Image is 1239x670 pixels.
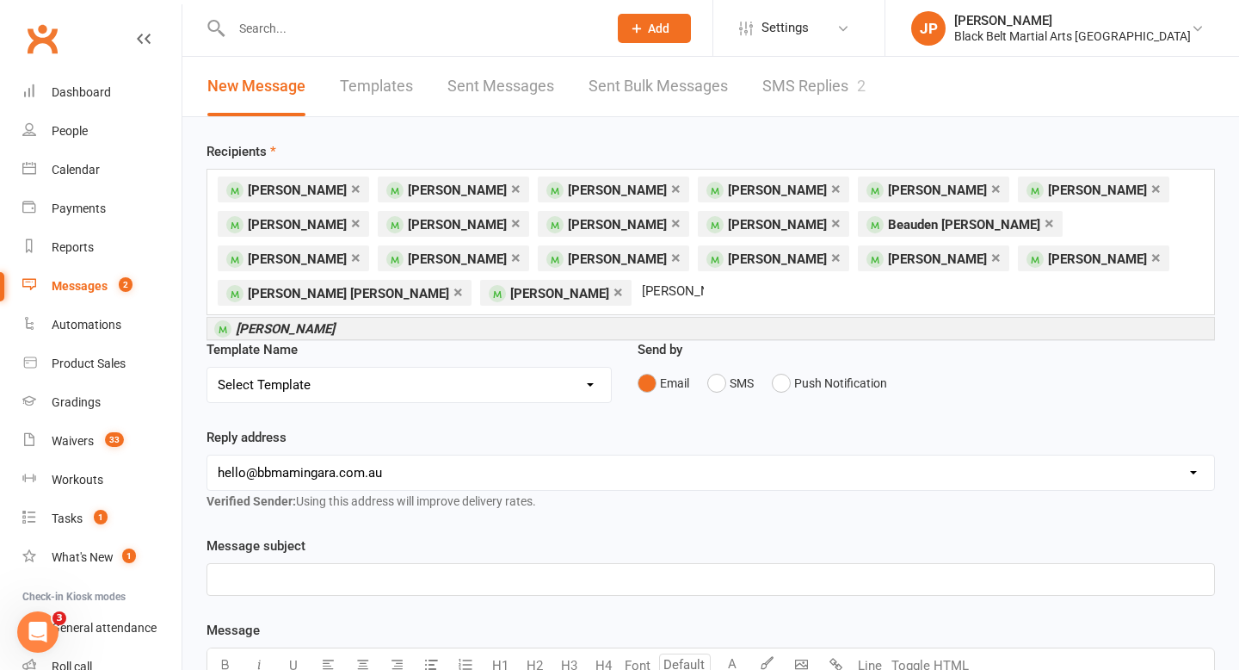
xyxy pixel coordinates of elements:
[762,57,866,116] a: SMS Replies2
[618,14,691,43] button: Add
[22,461,182,499] a: Workouts
[119,277,133,292] span: 2
[888,217,1040,233] span: Beauden [PERSON_NAME]
[52,318,121,332] div: Automations
[52,357,126,370] div: Product Sales
[22,189,182,228] a: Payments
[206,427,287,448] label: Reply address
[22,609,182,648] a: General attendance kiosk mode
[831,175,841,202] a: ×
[511,244,521,271] a: ×
[1151,175,1161,202] a: ×
[22,383,182,422] a: Gradings
[1045,209,1054,237] a: ×
[638,367,689,400] button: Email
[226,16,595,40] input: Search...
[22,422,182,461] a: Waivers 33
[52,240,94,254] div: Reports
[52,621,157,635] div: General attendance
[857,77,866,95] div: 2
[671,175,681,202] a: ×
[122,549,136,563] span: 1
[206,536,305,556] label: Message subject
[17,611,59,653] iframe: Intercom live chat
[888,251,987,267] span: [PERSON_NAME]
[954,28,1191,44] div: Black Belt Martial Arts [GEOGRAPHIC_DATA]
[728,217,827,233] span: [PERSON_NAME]
[707,367,754,400] button: SMS
[22,538,182,577] a: What's New1
[351,244,361,271] a: ×
[206,620,260,641] label: Message
[510,286,609,301] span: [PERSON_NAME]
[888,183,987,198] span: [PERSON_NAME]
[1048,183,1147,198] span: [PERSON_NAME]
[52,473,103,487] div: Workouts
[638,339,682,360] label: Send by
[22,228,182,267] a: Reports
[52,202,106,215] div: Payments
[671,209,681,237] a: ×
[671,244,681,271] a: ×
[52,611,66,625] span: 3
[447,57,554,116] a: Sent Messages
[511,175,521,202] a: ×
[1048,251,1147,267] span: [PERSON_NAME]
[340,57,413,116] a: Templates
[206,494,536,508] span: Using this address will improve delivery rates.
[911,11,946,46] div: JP
[648,22,669,35] span: Add
[248,217,347,233] span: [PERSON_NAME]
[22,73,182,112] a: Dashboard
[640,280,706,302] input: Search Prospects, Members and Reports
[408,251,507,267] span: [PERSON_NAME]
[991,175,1001,202] a: ×
[568,251,667,267] span: [PERSON_NAME]
[207,57,305,116] a: New Message
[453,278,463,306] a: ×
[351,175,361,202] a: ×
[568,183,667,198] span: [PERSON_NAME]
[248,251,347,267] span: [PERSON_NAME]
[954,13,1191,28] div: [PERSON_NAME]
[22,112,182,151] a: People
[52,395,101,409] div: Gradings
[22,151,182,189] a: Calendar
[52,124,88,138] div: People
[408,217,507,233] span: [PERSON_NAME]
[728,251,827,267] span: [PERSON_NAME]
[589,57,728,116] a: Sent Bulk Messages
[22,267,182,306] a: Messages 2
[511,209,521,237] a: ×
[206,494,296,508] strong: Verified Sender:
[105,432,124,447] span: 33
[94,510,108,524] span: 1
[52,163,100,177] div: Calendar
[22,499,182,538] a: Tasks 1
[991,244,1001,271] a: ×
[52,434,94,448] div: Waivers
[52,512,83,525] div: Tasks
[21,17,64,60] a: Clubworx
[248,183,347,198] span: [PERSON_NAME]
[761,9,809,47] span: Settings
[408,183,507,198] span: [PERSON_NAME]
[831,244,841,271] a: ×
[613,278,623,306] a: ×
[236,321,335,337] em: [PERSON_NAME]
[52,550,114,564] div: What's New
[206,141,276,162] label: Recipients
[1151,244,1161,271] a: ×
[52,85,111,99] div: Dashboard
[206,339,298,360] label: Template Name
[568,217,667,233] span: [PERSON_NAME]
[22,306,182,344] a: Automations
[831,209,841,237] a: ×
[728,183,827,198] span: [PERSON_NAME]
[22,344,182,383] a: Product Sales
[772,367,887,400] button: Push Notification
[351,209,361,237] a: ×
[248,286,449,301] span: [PERSON_NAME] [PERSON_NAME]
[52,279,108,293] div: Messages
